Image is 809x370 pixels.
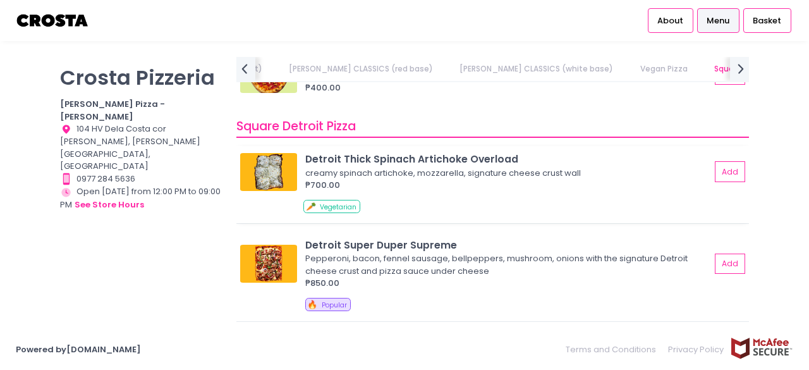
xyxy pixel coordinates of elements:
div: Pepperoni, bacon, fennel sausage, bellpeppers, mushroom, onions with the signature Detroit cheese... [305,252,707,277]
div: 0977 284 5636 [60,173,221,185]
a: Terms and Conditions [566,337,662,362]
span: About [657,15,683,27]
span: Basket [753,15,781,27]
a: Square Detroit Pizza [702,57,805,81]
img: mcafee-secure [730,337,793,359]
span: Square Detroit Pizza [236,118,356,135]
a: Menu [697,8,739,32]
div: ₱700.00 [305,179,710,192]
img: Detroit Super Duper Supreme [240,245,297,283]
div: Detroit Super Duper Supreme [305,238,710,252]
a: [PERSON_NAME] CLASSICS (red base) [277,57,446,81]
p: Crosta Pizzeria [60,65,221,90]
a: About [648,8,693,32]
img: logo [16,9,90,32]
span: Popular [322,300,347,310]
div: ₱400.00 [305,82,710,94]
img: Detroit Thick Spinach Artichoke Overload [240,153,297,191]
button: Add [715,161,745,182]
button: Add [715,254,745,274]
div: Detroit Thick Spinach Artichoke Overload [305,152,710,166]
a: [PERSON_NAME] CLASSICS (white base) [447,57,626,81]
span: Vegetarian [320,202,356,212]
button: see store hours [74,198,145,212]
div: 104 HV Dela Costa cor [PERSON_NAME], [PERSON_NAME][GEOGRAPHIC_DATA], [GEOGRAPHIC_DATA] [60,123,221,173]
div: ₱850.00 [305,277,710,290]
div: creamy spinach artichoke, mozzarella, signature cheese crust wall [305,167,707,180]
span: Menu [707,15,729,27]
a: Powered by[DOMAIN_NAME] [16,343,141,355]
span: 🔥 [307,299,317,311]
div: Open [DATE] from 12:00 PM to 09:00 PM [60,185,221,212]
span: 🥕 [306,200,316,213]
a: Privacy Policy [662,337,731,362]
b: [PERSON_NAME] Pizza - [PERSON_NAME] [60,98,165,123]
a: Vegan Pizza [628,57,700,81]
